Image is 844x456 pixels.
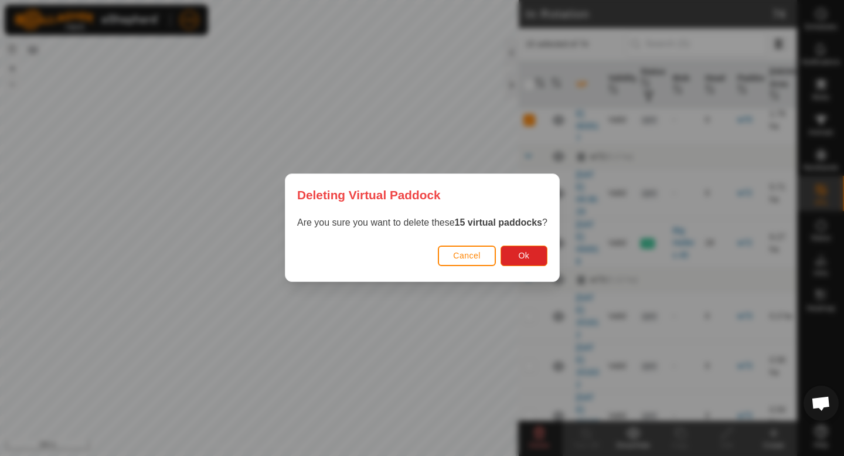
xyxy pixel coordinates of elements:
span: Are you sure you want to delete these ? [297,218,547,228]
div: Open chat [804,386,839,421]
span: Cancel [453,251,481,261]
strong: 15 virtual paddocks [454,218,542,228]
button: Ok [500,246,547,266]
button: Cancel [438,246,496,266]
span: Ok [518,251,529,261]
span: Deleting Virtual Paddock [297,186,441,204]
